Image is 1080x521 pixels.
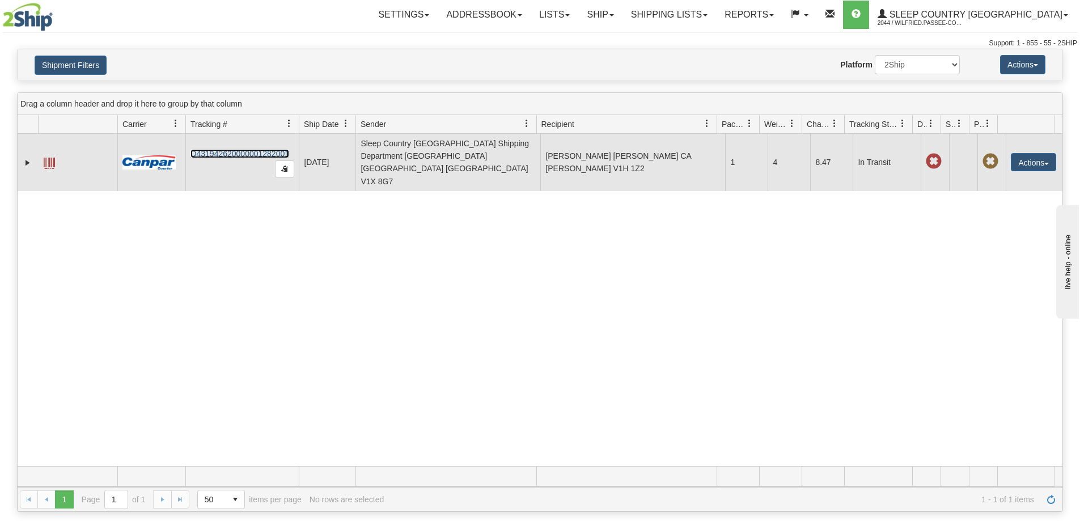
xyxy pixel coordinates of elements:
[1054,202,1079,318] iframe: chat widget
[3,39,1077,48] div: Support: 1 - 855 - 55 - 2SHIP
[18,93,1062,115] div: grid grouping header
[810,134,853,191] td: 8.47
[869,1,1077,29] a: Sleep Country [GEOGRAPHIC_DATA] 2044 / Wilfried.Passee-Coutrin
[44,153,55,171] a: Label
[825,114,844,133] a: Charge filter column settings
[887,10,1062,19] span: Sleep Country [GEOGRAPHIC_DATA]
[782,114,802,133] a: Weight filter column settings
[722,118,746,130] span: Packages
[336,114,355,133] a: Ship Date filter column settings
[304,118,338,130] span: Ship Date
[197,490,302,509] span: items per page
[355,134,540,191] td: Sleep Country [GEOGRAPHIC_DATA] Shipping Department [GEOGRAPHIC_DATA] [GEOGRAPHIC_DATA] [GEOGRAPH...
[921,114,941,133] a: Delivery Status filter column settings
[840,59,873,70] label: Platform
[197,490,245,509] span: Page sizes drop down
[361,118,386,130] span: Sender
[205,494,219,505] span: 50
[1011,153,1056,171] button: Actions
[697,114,717,133] a: Recipient filter column settings
[974,118,984,130] span: Pickup Status
[878,18,963,29] span: 2044 / Wilfried.Passee-Coutrin
[853,134,921,191] td: In Transit
[716,1,782,29] a: Reports
[3,3,53,31] img: logo2044.jpg
[1000,55,1045,74] button: Actions
[35,56,107,75] button: Shipment Filters
[764,118,788,130] span: Weight
[531,1,578,29] a: Lists
[226,490,244,509] span: select
[725,134,768,191] td: 1
[1042,490,1060,509] a: Refresh
[917,118,927,130] span: Delivery Status
[275,160,294,177] button: Copy to clipboard
[541,118,574,130] span: Recipient
[105,490,128,509] input: Page 1
[893,114,912,133] a: Tracking Status filter column settings
[849,118,899,130] span: Tracking Status
[299,134,355,191] td: [DATE]
[166,114,185,133] a: Carrier filter column settings
[807,118,831,130] span: Charge
[82,490,146,509] span: Page of 1
[740,114,759,133] a: Packages filter column settings
[190,118,227,130] span: Tracking #
[578,1,622,29] a: Ship
[950,114,969,133] a: Shipment Issues filter column settings
[517,114,536,133] a: Sender filter column settings
[9,10,105,18] div: live help - online
[978,114,997,133] a: Pickup Status filter column settings
[190,149,289,158] a: D431942620000001282001
[122,155,176,170] img: 14 - Canpar
[310,495,384,504] div: No rows are selected
[22,157,33,168] a: Expand
[55,490,73,509] span: Page 1
[392,495,1034,504] span: 1 - 1 of 1 items
[982,154,998,170] span: Pickup Not Assigned
[370,1,438,29] a: Settings
[279,114,299,133] a: Tracking # filter column settings
[926,154,942,170] span: Late
[622,1,716,29] a: Shipping lists
[122,118,147,130] span: Carrier
[438,1,531,29] a: Addressbook
[540,134,725,191] td: [PERSON_NAME] [PERSON_NAME] CA [PERSON_NAME] V1H 1Z2
[768,134,810,191] td: 4
[946,118,955,130] span: Shipment Issues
